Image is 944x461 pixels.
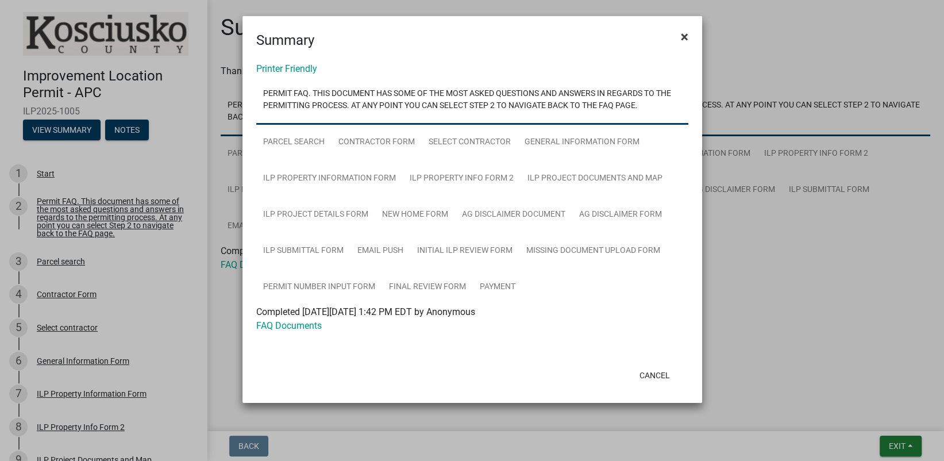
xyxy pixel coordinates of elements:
a: General Information Form [518,124,646,161]
a: Printer Friendly [256,63,317,74]
a: Missing Document Upload Form [519,233,667,270]
button: Close [672,21,698,53]
span: Completed [DATE][DATE] 1:42 PM EDT by Anonymous [256,306,475,317]
a: Email Push [350,233,410,270]
a: Contractor Form [332,124,422,161]
a: ILP Submittal Form [256,233,350,270]
a: ILP Project Documents and Map [521,160,669,197]
a: Parcel search [256,124,332,161]
a: Ag Disclaimer Document [455,197,572,233]
a: Initial ILP Review Form [410,233,519,270]
a: Final Review Form [382,269,473,306]
a: FAQ Documents [256,320,322,331]
a: ILP Property Information Form [256,160,403,197]
a: Permit Number Input Form [256,269,382,306]
a: Select contractor [422,124,518,161]
a: Permit FAQ. This document has some of the most asked questions and answers in regards to the perm... [256,76,688,125]
a: New Home Form [375,197,455,233]
h4: Summary [256,30,314,51]
button: Cancel [630,365,679,386]
span: × [681,29,688,45]
a: Ag Disclaimer Form [572,197,669,233]
a: ILP Project Details Form [256,197,375,233]
a: ILP Property Info Form 2 [403,160,521,197]
a: Payment [473,269,522,306]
